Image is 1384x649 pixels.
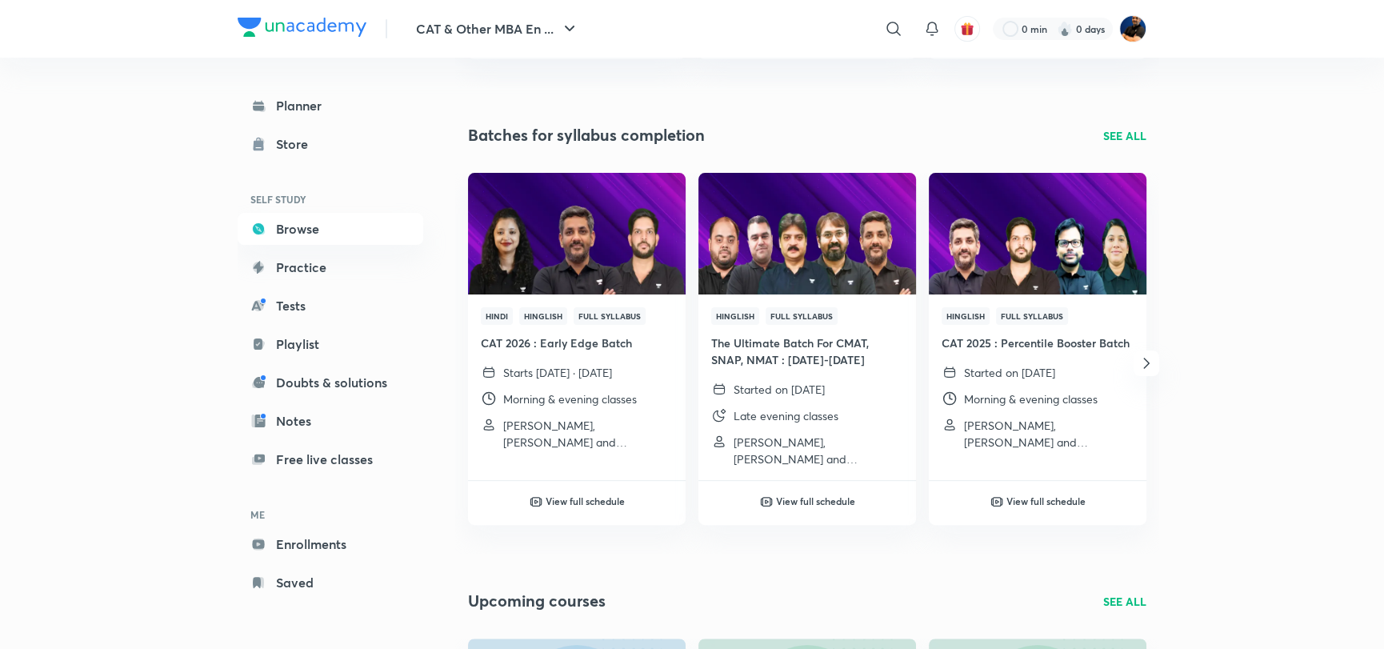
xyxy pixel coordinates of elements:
p: Morning & evening classes [503,391,637,407]
span: Hinglish [519,307,567,325]
img: Thumbnail [466,171,687,295]
p: Morning & evening classes [964,391,1098,407]
img: streak [1057,21,1073,37]
a: ThumbnailHinglishFull SyllabusCAT 2025 : Percentile Booster BatchStarted on [DATE]Morning & eveni... [929,173,1146,463]
p: Started on [DATE] [734,381,825,398]
h2: Upcoming courses [468,589,606,613]
a: ThumbnailHindiHinglishFull SyllabusCAT 2026 : Early Edge BatchStarts [DATE] · [DATE]Morning & eve... [468,173,686,463]
h6: SELF STUDY [238,186,423,213]
img: play [760,495,773,508]
h2: Batches for syllabus completion [468,123,705,147]
h4: CAT 2025 : Percentile Booster Batch [942,335,1134,351]
a: Enrollments [238,528,423,560]
span: Full Syllabus [574,307,646,325]
p: Ravi Kumar, Saral Nashier and Alpa Sharma [503,417,673,451]
p: Amiya Kumar, Deepika Awasthi and Ravi Kumar [964,417,1134,451]
img: Saral Nashier [1119,15,1146,42]
p: Lokesh Agarwal, Ronakkumar Shah and Amit Deepak Rohra [734,434,903,467]
h4: The Ultimate Batch For CMAT, SNAP, NMAT : [DATE]-[DATE] [711,335,903,368]
a: Playlist [238,328,423,360]
a: Store [238,128,423,160]
h6: View full schedule [776,494,855,508]
img: play [990,495,1003,508]
span: Hinglish [942,307,990,325]
h4: CAT 2026 : Early Edge Batch [481,335,673,351]
span: Support [62,13,106,26]
span: Full Syllabus [996,307,1068,325]
img: Thumbnail [926,171,1148,295]
a: Planner [238,90,423,122]
h6: View full schedule [546,494,625,508]
p: Starts [DATE] · [DATE] [503,364,612,381]
a: Doubts & solutions [238,367,423,399]
a: SEE ALL [1103,127,1146,144]
img: play [530,495,542,508]
div: Store [276,134,318,154]
a: Company Logo [238,18,366,41]
p: Started on [DATE] [964,364,1055,381]
span: Hinglish [711,307,759,325]
h6: View full schedule [1006,494,1086,508]
h6: ME [238,501,423,528]
a: Practice [238,251,423,283]
a: Free live classes [238,443,423,475]
a: ThumbnailHinglishFull SyllabusThe Ultimate Batch For CMAT, SNAP, NMAT : [DATE]-[DATE]Started on [... [698,173,916,480]
button: avatar [954,16,980,42]
a: Browse [238,213,423,245]
span: Full Syllabus [766,307,838,325]
a: Saved [238,567,423,599]
a: Notes [238,405,423,437]
img: Company Logo [238,18,366,37]
span: Hindi [481,307,513,325]
p: Late evening classes [734,407,838,424]
a: SEE ALL [1103,593,1146,610]
button: CAT & Other MBA En ... [406,13,589,45]
img: avatar [960,22,974,36]
img: Thumbnail [696,171,918,295]
a: Tests [238,290,423,322]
